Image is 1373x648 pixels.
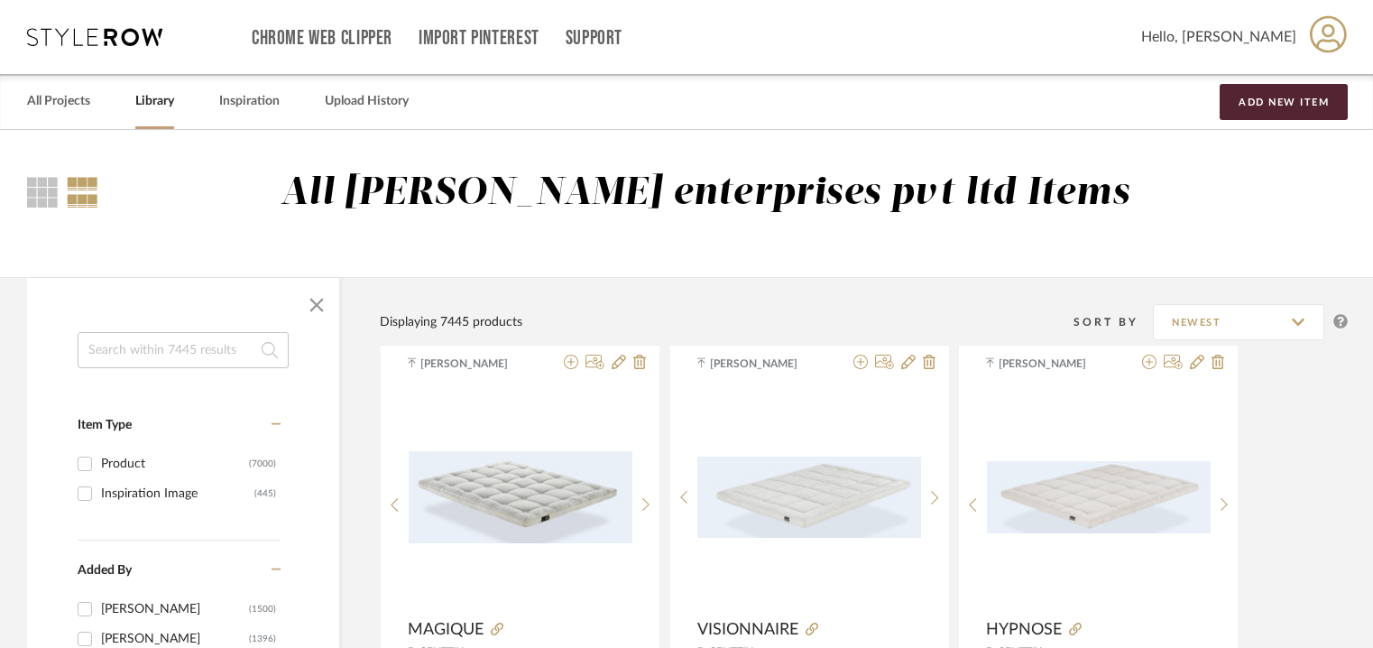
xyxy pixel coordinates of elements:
[710,356,824,372] span: [PERSON_NAME]
[78,332,289,368] input: Search within 7445 results
[1074,313,1153,331] div: Sort By
[697,457,921,538] img: VISIONNAIRE
[101,595,249,624] div: [PERSON_NAME]
[1141,26,1296,48] span: Hello, [PERSON_NAME]
[219,89,280,114] a: Inspiration
[135,89,174,114] a: Library
[409,451,632,543] img: MAGIQUE
[419,31,539,46] a: Import Pinterest
[986,620,1062,640] span: HYPNOSE
[78,419,132,431] span: Item Type
[566,31,622,46] a: Support
[408,620,484,640] span: MAGIQUE
[249,449,276,478] div: (7000)
[254,479,276,508] div: (445)
[380,312,522,332] div: Displaying 7445 products
[101,479,254,508] div: Inspiration Image
[78,564,132,577] span: Added By
[281,171,1129,217] div: All [PERSON_NAME] enterprises pvt ltd Items
[249,595,276,624] div: (1500)
[987,384,1211,610] div: 0
[325,89,409,114] a: Upload History
[27,89,90,114] a: All Projects
[1220,84,1348,120] button: Add New Item
[299,287,335,323] button: Close
[420,356,534,372] span: [PERSON_NAME]
[252,31,392,46] a: Chrome Web Clipper
[987,461,1211,533] img: HYPNOSE
[999,356,1112,372] span: [PERSON_NAME]
[101,449,249,478] div: Product
[409,384,632,610] div: 0
[697,620,798,640] span: VISIONNAIRE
